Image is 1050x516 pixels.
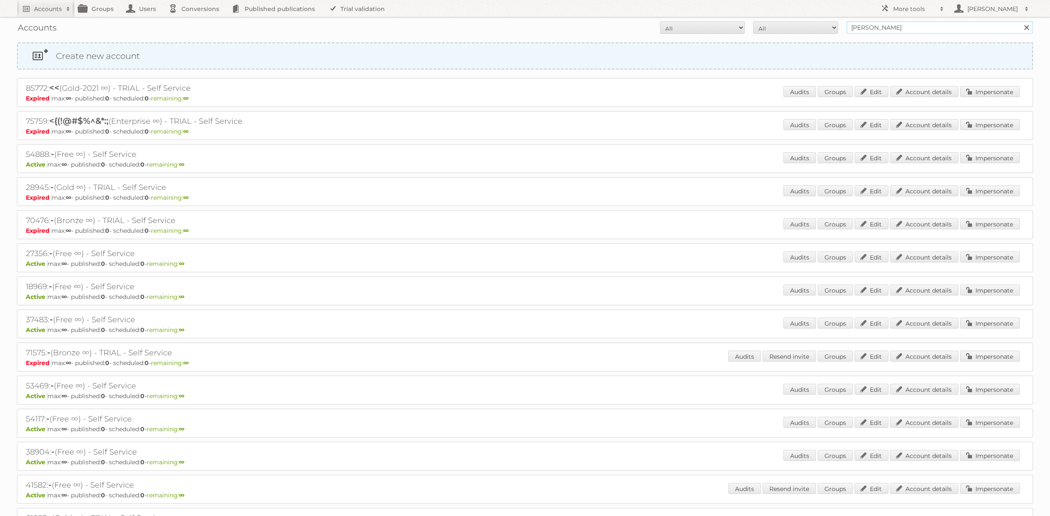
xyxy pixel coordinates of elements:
strong: 0 [105,128,109,135]
h2: 70476: (Bronze ∞) - TRIAL - Self Service [26,215,323,226]
h2: 85772: (Gold-2021 ∞) - TRIAL - Self Service [26,83,323,94]
strong: ∞ [61,491,67,499]
span: remaining: [151,128,189,135]
a: Impersonate [960,152,1020,163]
span: - [50,314,53,324]
strong: 0 [145,194,149,201]
a: Impersonate [960,119,1020,130]
span: - [49,248,53,258]
span: << [49,83,59,93]
a: Edit [855,251,888,262]
a: Account details [890,86,958,97]
span: Active [26,392,47,400]
p: max: - published: - scheduled: - [26,458,1024,466]
a: Audits [783,318,816,329]
strong: 0 [101,458,105,466]
a: Impersonate [960,384,1020,395]
strong: 0 [101,392,105,400]
a: Edit [855,185,888,196]
span: remaining: [147,458,184,466]
p: max: - published: - scheduled: - [26,95,1024,102]
h2: 54117: (Free ∞) - Self Service [26,413,323,424]
a: Impersonate [960,417,1020,428]
a: Account details [890,351,958,362]
span: Expired [26,128,52,135]
a: Groups [818,185,853,196]
a: Impersonate [960,185,1020,196]
span: remaining: [147,326,184,334]
a: Account details [890,318,958,329]
a: Audits [783,86,816,97]
a: Audits [783,152,816,163]
span: remaining: [147,392,184,400]
p: max: - published: - scheduled: - [26,326,1024,334]
a: Edit [855,152,888,163]
a: Groups [818,483,853,494]
p: max: - published: - scheduled: - [26,161,1024,168]
strong: 0 [101,161,105,168]
strong: 0 [105,194,109,201]
span: - [50,182,54,192]
strong: ∞ [61,392,67,400]
h2: 71575: (Bronze ∞) - TRIAL - Self Service [26,347,323,358]
a: Audits [783,284,816,296]
span: - [51,446,55,457]
a: Edit [855,284,888,296]
strong: ∞ [61,458,67,466]
a: Impersonate [960,450,1020,461]
a: Impersonate [960,318,1020,329]
span: Active [26,260,47,268]
a: Groups [818,450,853,461]
span: Active [26,458,47,466]
a: Audits [783,251,816,262]
a: Create new account [18,43,1032,69]
span: Active [26,425,47,433]
h2: 18969: (Free ∞) - Self Service [26,281,323,292]
a: Account details [890,251,958,262]
a: Audits [728,351,761,362]
strong: 0 [105,95,109,102]
strong: ∞ [183,194,189,201]
a: Account details [890,483,958,494]
p: max: - published: - scheduled: - [26,194,1024,201]
a: Edit [855,483,888,494]
strong: ∞ [179,458,184,466]
span: Expired [26,227,52,234]
strong: 0 [140,491,145,499]
strong: ∞ [183,128,189,135]
strong: 0 [140,293,145,301]
a: Account details [890,185,958,196]
a: Account details [890,152,958,163]
strong: ∞ [66,194,71,201]
strong: ∞ [179,491,184,499]
strong: 0 [140,161,145,168]
a: Edit [855,119,888,130]
a: Groups [818,119,853,130]
span: <{(!@#$%^&*:; [49,116,109,126]
a: Account details [890,284,958,296]
a: Groups [818,384,853,395]
a: Resend invite [763,483,816,494]
strong: 0 [140,326,145,334]
a: Groups [818,218,853,229]
strong: 0 [140,458,145,466]
span: Expired [26,359,52,367]
strong: ∞ [61,161,67,168]
a: Edit [855,318,888,329]
a: Audits [783,417,816,428]
strong: 0 [105,227,109,234]
span: remaining: [151,194,189,201]
strong: ∞ [61,326,67,334]
a: Account details [890,119,958,130]
span: remaining: [147,491,184,499]
strong: ∞ [179,392,184,400]
h2: More tools [893,5,936,13]
a: Impersonate [960,218,1020,229]
strong: ∞ [61,260,67,268]
strong: 0 [105,359,109,367]
h2: 38904: (Free ∞) - Self Service [26,446,323,457]
a: Audits [783,185,816,196]
a: Groups [818,284,853,296]
a: Groups [818,251,853,262]
strong: ∞ [66,128,71,135]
